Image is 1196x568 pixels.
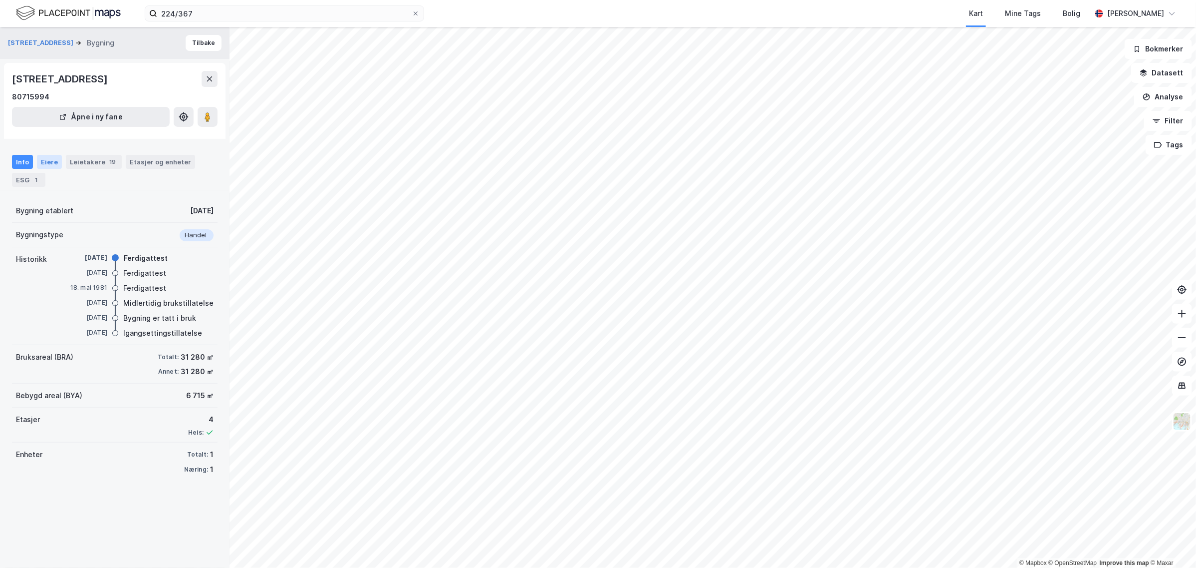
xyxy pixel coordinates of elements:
[1063,7,1080,19] div: Bolig
[66,155,122,169] div: Leietakere
[184,466,208,474] div: Næring:
[1173,412,1192,431] img: Z
[1107,7,1164,19] div: [PERSON_NAME]
[1100,560,1149,567] a: Improve this map
[1019,560,1047,567] a: Mapbox
[181,366,214,378] div: 31 280 ㎡
[123,327,202,339] div: Igangsettingstillatelse
[1134,87,1192,107] button: Analyse
[107,157,118,167] div: 19
[157,6,412,21] input: Søk på adresse, matrikkel, gårdeiere, leietakere eller personer
[1131,63,1192,83] button: Datasett
[12,107,170,127] button: Åpne i ny fane
[16,205,73,217] div: Bygning etablert
[188,429,204,437] div: Heis:
[1146,520,1196,568] iframe: Chat Widget
[1125,39,1192,59] button: Bokmerker
[123,267,166,279] div: Ferdigattest
[210,464,214,476] div: 1
[16,4,121,22] img: logo.f888ab2527a4732fd821a326f86c7f29.svg
[1146,520,1196,568] div: Kontrollprogram for chat
[16,449,42,461] div: Enheter
[37,155,62,169] div: Eiere
[12,91,49,103] div: 80715994
[123,312,196,324] div: Bygning er tatt i bruk
[67,283,107,292] div: 18. mai 1981
[67,313,107,322] div: [DATE]
[187,451,208,459] div: Totalt:
[158,353,179,361] div: Totalt:
[67,328,107,337] div: [DATE]
[130,157,191,166] div: Etasjer og enheter
[1049,560,1097,567] a: OpenStreetMap
[123,297,214,309] div: Midlertidig brukstillatelse
[12,71,110,87] div: [STREET_ADDRESS]
[123,282,166,294] div: Ferdigattest
[16,229,63,241] div: Bygningstype
[186,390,214,402] div: 6 715 ㎡
[31,175,41,185] div: 1
[186,35,222,51] button: Tilbake
[210,449,214,461] div: 1
[969,7,983,19] div: Kart
[8,38,75,48] button: [STREET_ADDRESS]
[16,414,40,426] div: Etasjer
[67,253,107,262] div: [DATE]
[1005,7,1041,19] div: Mine Tags
[190,205,214,217] div: [DATE]
[12,155,33,169] div: Info
[67,268,107,277] div: [DATE]
[87,37,114,49] div: Bygning
[1144,111,1192,131] button: Filter
[1146,135,1192,155] button: Tags
[67,298,107,307] div: [DATE]
[16,390,82,402] div: Bebygd areal (BYA)
[12,173,45,187] div: ESG
[16,253,47,265] div: Historikk
[181,351,214,363] div: 31 280 ㎡
[124,252,168,264] div: Ferdigattest
[158,368,179,376] div: Annet:
[188,414,214,426] div: 4
[16,351,73,363] div: Bruksareal (BRA)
